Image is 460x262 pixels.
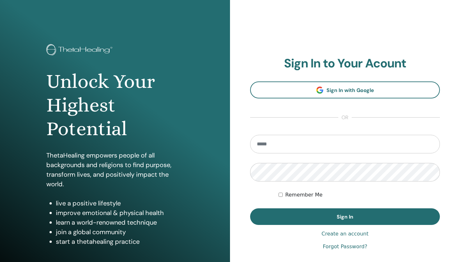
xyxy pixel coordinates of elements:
span: Sign In with Google [326,87,374,94]
div: Keep me authenticated indefinitely or until I manually logout [279,191,440,199]
h2: Sign In to Your Acount [250,56,440,71]
a: Forgot Password? [323,243,367,250]
label: Remember Me [285,191,323,199]
span: or [338,114,352,121]
p: ThetaHealing empowers people of all backgrounds and religions to find purpose, transform lives, a... [46,150,184,189]
a: Sign In with Google [250,81,440,98]
span: Sign In [337,213,353,220]
li: live a positive lifestyle [56,198,184,208]
button: Sign In [250,208,440,225]
li: improve emotional & physical health [56,208,184,218]
li: join a global community [56,227,184,237]
li: start a thetahealing practice [56,237,184,246]
h1: Unlock Your Highest Potential [46,70,184,141]
li: learn a world-renowned technique [56,218,184,227]
a: Create an account [321,230,368,238]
